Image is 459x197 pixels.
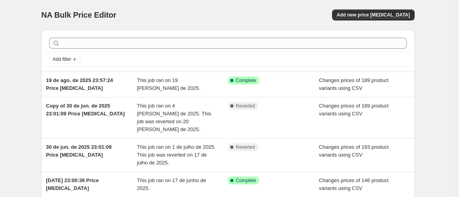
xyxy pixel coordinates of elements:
span: Changes prices of 189 product variants using CSV [319,103,389,117]
span: This job ran on 17 de junho de 2025. [137,177,206,191]
span: Copy of 30 de jun. de 2025 23:01:09 Price [MEDICAL_DATA] [46,103,125,117]
span: Add new price [MEDICAL_DATA] [337,12,410,18]
span: [DATE] 23:00:36 Price [MEDICAL_DATA] [46,177,99,191]
span: This job ran on 4 [PERSON_NAME] de 2025. This job was reverted on 20 [PERSON_NAME] de 2025. [137,103,211,132]
span: NA Bulk Price Editor [41,11,116,19]
span: Changes prices of 189 product variants using CSV [319,77,389,91]
button: Add filter [49,55,81,64]
span: Changes prices of 146 product variants using CSV [319,177,389,191]
span: This job ran on 19 [PERSON_NAME] de 2025. [137,77,200,91]
span: Changes prices of 193 product variants using CSV [319,144,389,158]
span: Add filter [53,56,71,62]
span: 19 de ago. de 2025 23:57:24 Price [MEDICAL_DATA] [46,77,113,91]
span: Reverted [236,144,255,150]
span: Complete [236,177,256,184]
span: 30 de jun. de 2025 23:01:09 Price [MEDICAL_DATA] [46,144,112,158]
span: Reverted [236,103,255,109]
button: Add new price [MEDICAL_DATA] [332,9,415,20]
span: This job ran on 1 de julho de 2025. This job was reverted on 17 de julho de 2025. [137,144,216,166]
span: Complete [236,77,256,84]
